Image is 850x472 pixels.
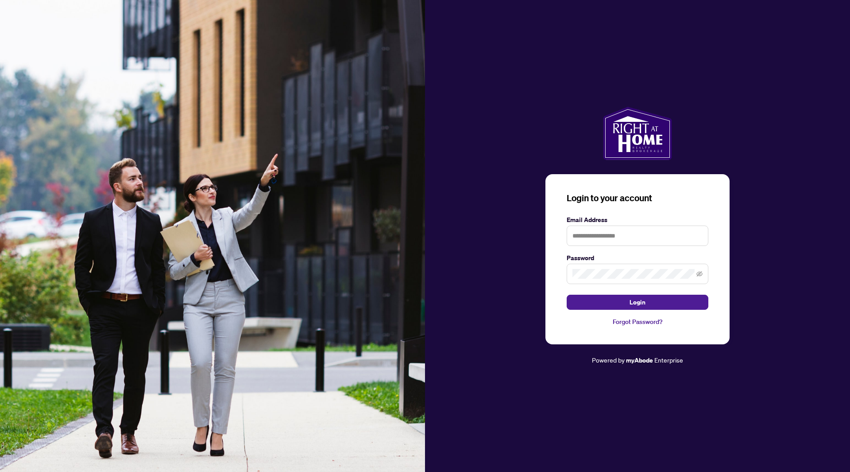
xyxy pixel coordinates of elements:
span: eye-invisible [696,271,703,277]
span: Powered by [592,356,625,364]
button: Login [567,295,708,310]
a: Forgot Password? [567,317,708,327]
label: Email Address [567,215,708,225]
img: ma-logo [603,107,672,160]
span: Login [630,295,645,309]
label: Password [567,253,708,263]
h3: Login to your account [567,192,708,204]
a: myAbode [626,355,653,365]
span: Enterprise [654,356,683,364]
